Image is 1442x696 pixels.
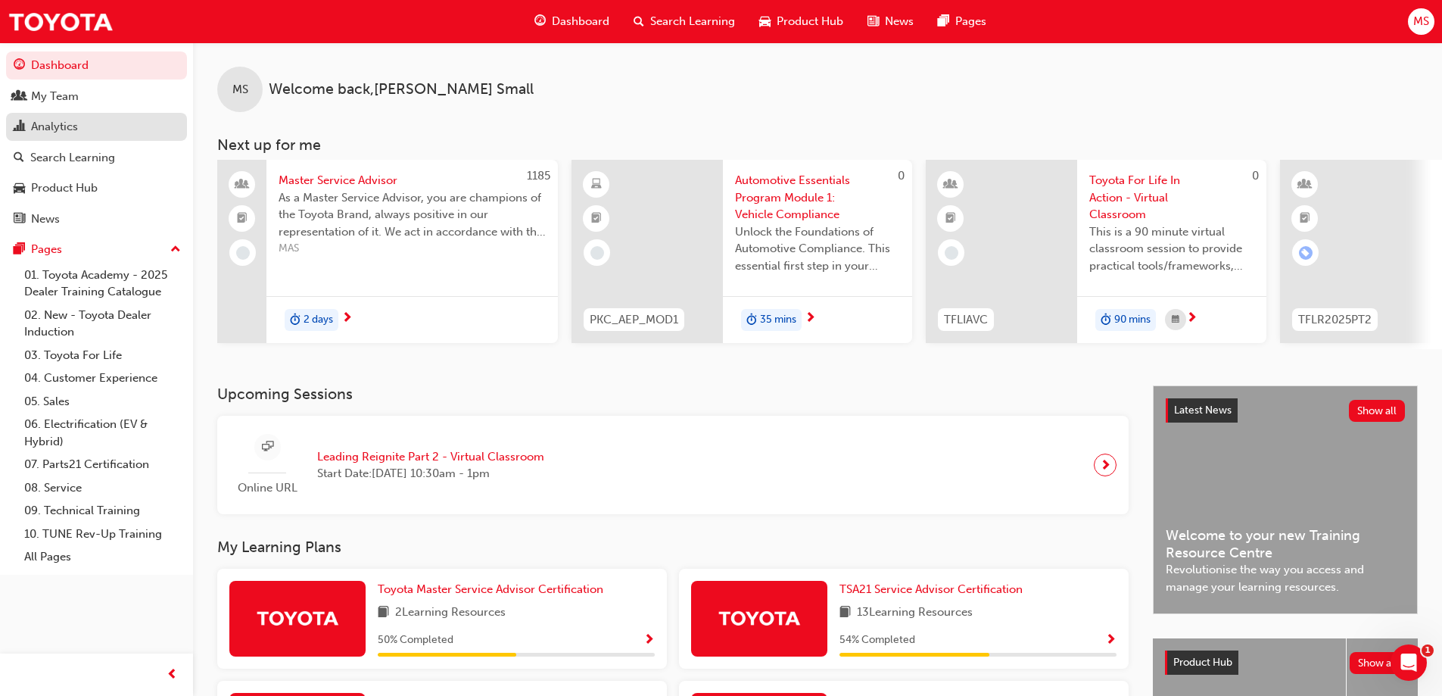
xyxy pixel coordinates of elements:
span: Product Hub [1173,656,1232,669]
span: 90 mins [1114,311,1151,329]
span: prev-icon [167,666,178,685]
a: 07. Parts21 Certification [18,453,187,476]
a: 02. New - Toyota Dealer Induction [18,304,187,344]
span: Unlock the Foundations of Automotive Compliance. This essential first step in your Automotive Ess... [735,223,900,275]
a: pages-iconPages [926,6,998,37]
span: Welcome back , [PERSON_NAME] Small [269,81,534,98]
button: Pages [6,236,187,264]
span: up-icon [170,240,181,260]
span: Show Progress [1105,634,1117,648]
div: Analytics [31,118,78,136]
a: Product Hub [6,174,187,202]
span: news-icon [14,213,25,226]
span: next-icon [1100,454,1111,476]
span: 54 % Completed [839,632,915,649]
button: Show all [1350,652,1406,674]
a: Analytics [6,113,187,141]
span: Latest News [1174,404,1232,417]
span: guage-icon [14,59,25,73]
a: 03. Toyota For Life [18,344,187,367]
a: Dashboard [6,51,187,80]
span: book-icon [839,604,851,623]
span: Automotive Essentials Program Module 1: Vehicle Compliance [735,172,900,223]
a: 06. Electrification (EV & Hybrid) [18,413,187,453]
a: Search Learning [6,144,187,172]
a: 05. Sales [18,390,187,414]
button: Show Progress [643,631,655,650]
a: 09. Technical Training [18,499,187,523]
a: Toyota Master Service Advisor Certification [378,581,609,598]
img: Trak [718,604,801,631]
span: TFLIAVC [944,311,988,329]
a: Product HubShow all [1165,651,1406,675]
span: duration-icon [746,311,757,330]
a: guage-iconDashboard [522,6,621,37]
span: learningRecordVerb_NONE-icon [236,246,250,260]
a: Latest NewsShow all [1166,398,1405,423]
a: 1185Master Service AdvisorAs a Master Service Advisor, you are champions of the Toyota Brand, alw... [217,160,558,343]
span: Search Learning [650,13,735,30]
span: guage-icon [534,12,546,31]
span: MAS [279,240,546,257]
a: Online URLLeading Reignite Part 2 - Virtual ClassroomStart Date:[DATE] 10:30am - 1pm [229,428,1117,503]
span: duration-icon [1101,311,1111,330]
span: sessionType_ONLINE_URL-icon [262,438,273,457]
span: book-icon [378,604,389,623]
span: 2 days [304,311,333,329]
span: Online URL [229,479,305,497]
span: Master Service Advisor [279,172,546,189]
span: pages-icon [14,243,25,257]
span: MS [232,81,248,98]
div: Pages [31,241,62,258]
span: MS [1413,13,1429,30]
span: Product Hub [777,13,843,30]
span: learningRecordVerb_ENROLL-icon [1299,246,1313,260]
span: Dashboard [552,13,609,30]
span: PKC_AEP_MOD1 [590,311,678,329]
div: News [31,211,60,228]
a: 04. Customer Experience [18,367,187,390]
a: News [6,205,187,233]
span: calendar-icon [1172,311,1179,329]
span: search-icon [14,151,24,165]
img: Trak [256,604,339,631]
span: people-icon [14,90,25,104]
a: car-iconProduct Hub [747,6,855,37]
span: search-icon [634,12,644,31]
span: people-icon [237,175,248,195]
span: Welcome to your new Training Resource Centre [1166,527,1405,561]
button: Show all [1349,400,1406,422]
button: MS [1408,8,1434,35]
h3: Upcoming Sessions [217,385,1129,403]
div: My Team [31,88,79,105]
span: pages-icon [938,12,949,31]
span: This is a 90 minute virtual classroom session to provide practical tools/frameworks, behaviours a... [1089,223,1254,275]
div: Search Learning [30,149,115,167]
span: next-icon [341,312,353,326]
a: search-iconSearch Learning [621,6,747,37]
span: 50 % Completed [378,632,453,649]
a: My Team [6,83,187,111]
a: 08. Service [18,476,187,500]
span: Toyota Master Service Advisor Certification [378,582,603,596]
button: DashboardMy TeamAnalyticsSearch LearningProduct HubNews [6,48,187,236]
img: Trak [8,5,114,39]
span: 0 [1252,169,1259,183]
span: 35 mins [760,311,796,329]
span: TFLR2025PT2 [1298,311,1372,329]
span: Start Date: [DATE] 10:30am - 1pm [317,465,544,482]
span: car-icon [759,12,771,31]
span: As a Master Service Advisor, you are champions of the Toyota Brand, always positive in our repres... [279,189,546,241]
span: 13 Learning Resources [857,604,973,623]
a: Latest NewsShow allWelcome to your new Training Resource CentreRevolutionise the way you access a... [1153,385,1418,614]
iframe: Intercom live chat [1391,645,1427,681]
span: booktick-icon [591,209,602,229]
span: learningRecordVerb_NONE-icon [945,246,958,260]
a: All Pages [18,545,187,569]
span: news-icon [867,12,879,31]
span: duration-icon [290,311,301,330]
span: learningRecordVerb_NONE-icon [590,246,604,260]
h3: My Learning Plans [217,538,1129,556]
